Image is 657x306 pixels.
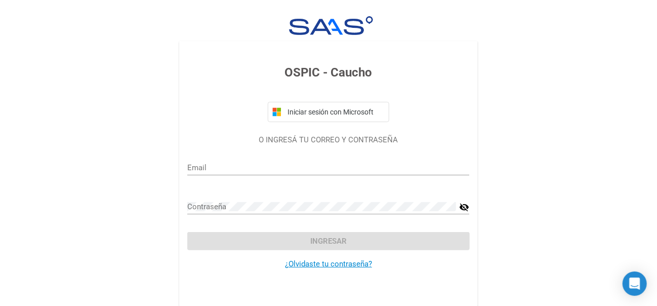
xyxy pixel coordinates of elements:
h3: OSPIC - Caucho [187,63,469,82]
button: Ingresar [187,232,469,250]
span: Iniciar sesión con Microsoft [285,108,385,116]
button: Iniciar sesión con Microsoft [268,102,389,122]
p: O INGRESÁ TU CORREO Y CONTRASEÑA [187,134,469,146]
mat-icon: visibility_off [459,201,469,213]
div: Open Intercom Messenger [623,272,647,296]
span: Ingresar [310,237,347,246]
a: ¿Olvidaste tu contraseña? [285,259,372,269]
